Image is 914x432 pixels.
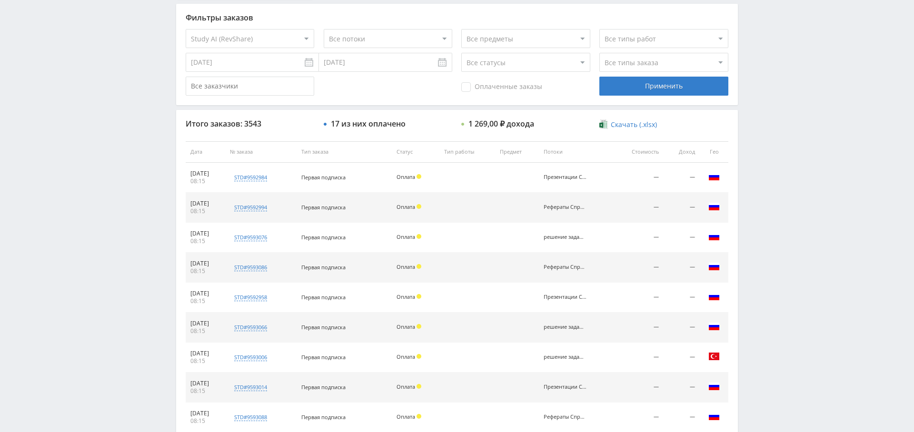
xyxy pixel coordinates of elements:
div: [DATE] [190,170,220,177]
td: — [664,313,700,343]
img: rus.png [708,321,720,332]
span: Оплата [397,263,415,270]
div: [DATE] [190,230,220,237]
div: [DATE] [190,200,220,207]
img: rus.png [708,171,720,182]
div: 08:15 [190,297,220,305]
div: [DATE] [190,290,220,297]
div: Презентации Справочник [544,294,586,300]
td: — [664,283,700,313]
td: — [612,223,664,253]
th: Статус [392,141,440,163]
span: Оплата [397,173,415,180]
span: Оплата [397,353,415,360]
td: — [612,313,664,343]
span: Первая подписка [301,353,346,361]
span: Холд [417,204,421,209]
div: Рефераты Справочник [544,414,586,420]
div: 08:15 [190,417,220,425]
div: std#9593066 [234,324,267,331]
span: Холд [417,354,421,359]
div: std#9593006 [234,353,267,361]
img: xlsx [599,119,607,129]
td: — [612,193,664,223]
span: Первая подписка [301,413,346,421]
div: 08:15 [190,357,220,365]
span: Первая подписка [301,174,346,181]
div: [DATE] [190,320,220,327]
div: 08:15 [190,177,220,185]
div: 1 269,00 ₽ дохода [468,119,534,128]
img: rus.png [708,291,720,302]
img: rus.png [708,261,720,272]
div: std#9592958 [234,294,267,301]
th: № заказа [225,141,297,163]
td: — [664,253,700,283]
img: tur.png [708,351,720,362]
span: Первая подписка [301,204,346,211]
div: [DATE] [190,350,220,357]
div: std#9593014 [234,383,267,391]
div: [DATE] [190,380,220,387]
td: — [612,373,664,403]
td: — [612,253,664,283]
a: Скачать (.xlsx) [599,120,656,129]
span: Оплата [397,383,415,390]
th: Тип заказа [297,141,392,163]
div: std#9593088 [234,413,267,421]
th: Потоки [539,141,612,163]
span: Скачать (.xlsx) [611,121,657,128]
div: Презентации Справочник [544,384,586,390]
div: 08:15 [190,267,220,275]
div: решение задач Справочник [544,354,586,360]
th: Стоимость [612,141,664,163]
span: Холд [417,264,421,269]
div: 08:15 [190,207,220,215]
th: Гео [700,141,728,163]
div: [DATE] [190,410,220,417]
td: — [664,343,700,373]
td: — [664,373,700,403]
span: Первая подписка [301,234,346,241]
th: Предмет [495,141,539,163]
td: — [664,193,700,223]
div: Фильтры заказов [186,13,728,22]
div: решение задач Справочник [544,324,586,330]
div: std#9592994 [234,204,267,211]
span: Холд [417,414,421,419]
div: std#9593076 [234,234,267,241]
span: Оплата [397,323,415,330]
span: Оплата [397,203,415,210]
span: Первая подписка [301,294,346,301]
div: 17 из них оплачено [331,119,406,128]
input: Все заказчики [186,77,314,96]
div: Итого заказов: 3543 [186,119,314,128]
span: Оплата [397,233,415,240]
span: Первая подписка [301,264,346,271]
img: rus.png [708,411,720,422]
td: — [664,163,700,193]
div: std#9592984 [234,174,267,181]
img: rus.png [708,201,720,212]
td: — [664,223,700,253]
div: Рефераты Справочник [544,264,586,270]
div: Рефераты Справочник [544,204,586,210]
span: Холд [417,174,421,179]
div: Применить [599,77,728,96]
span: Холд [417,384,421,389]
th: Доход [664,141,700,163]
td: — [612,163,664,193]
th: Дата [186,141,225,163]
img: rus.png [708,381,720,392]
div: std#9593086 [234,264,267,271]
span: Оплата [397,413,415,420]
td: — [612,343,664,373]
span: Холд [417,324,421,329]
span: Оплата [397,293,415,300]
div: 08:15 [190,237,220,245]
div: решение задач Справочник [544,234,586,240]
td: — [612,283,664,313]
span: Оплаченные заказы [461,82,542,92]
span: Холд [417,294,421,299]
span: Первая подписка [301,383,346,391]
